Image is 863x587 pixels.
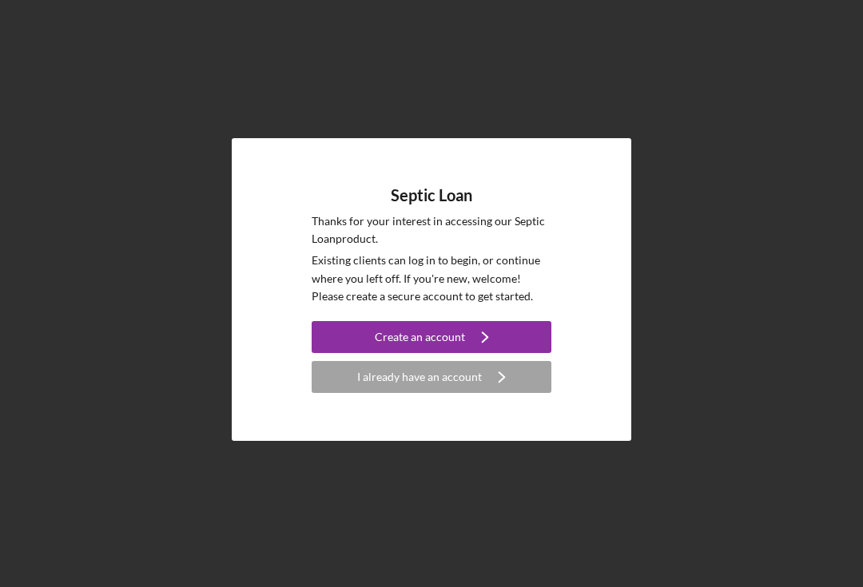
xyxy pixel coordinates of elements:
[312,252,551,305] p: Existing clients can log in to begin, or continue where you left off. If you're new, welcome! Ple...
[391,186,472,204] h4: Septic Loan
[312,212,551,248] p: Thanks for your interest in accessing our Septic Loan product.
[375,321,465,353] div: Create an account
[357,361,482,393] div: I already have an account
[312,361,551,393] button: I already have an account
[312,321,551,357] a: Create an account
[312,321,551,353] button: Create an account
